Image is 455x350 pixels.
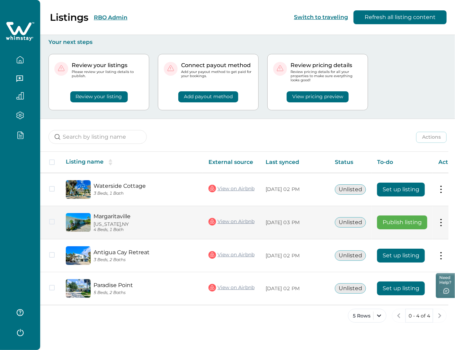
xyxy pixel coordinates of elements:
[405,309,433,323] button: 0 - 4 of 4
[329,152,372,173] th: Status
[208,184,255,193] a: View on Airbnb
[392,309,406,323] button: previous page
[48,39,447,46] p: Your next steps
[287,91,349,102] button: View pricing preview
[93,191,197,196] p: 3 Beds, 1 Bath
[93,221,197,227] p: [US_STATE], NY
[60,152,203,173] th: Listing name
[208,250,255,259] a: View on Airbnb
[93,257,197,262] p: 3 Beds, 2 Baths
[354,10,447,24] button: Refresh all listing content
[377,282,425,295] button: Set up listing
[94,14,127,21] button: RBO Admin
[93,249,197,256] a: Antigua Cay Retreat
[266,252,324,259] p: [DATE] 02 PM
[66,180,91,199] img: propertyImage_Waterside Cottage
[66,213,91,232] img: propertyImage_Margaritaville
[377,215,427,229] button: Publish listing
[70,91,128,102] button: Review your listing
[266,186,324,193] p: [DATE] 02 PM
[372,152,433,173] th: To-do
[104,159,117,166] button: sorting
[208,217,255,226] a: View on Airbnb
[335,217,366,228] button: Unlisted
[181,62,253,69] p: Connect payout method
[66,279,91,298] img: propertyImage_Paradise Point
[348,309,386,323] button: 5 Rows
[208,283,255,292] a: View on Airbnb
[377,183,425,196] button: Set up listing
[416,132,447,143] button: Actions
[203,152,260,173] th: External source
[93,282,197,288] a: Paradise Point
[335,184,366,195] button: Unlisted
[50,11,88,23] p: Listings
[93,213,197,220] a: Margaritaville
[266,285,324,292] p: [DATE] 02 PM
[181,70,253,78] p: Add your payout method to get paid for your bookings.
[294,14,348,20] button: Switch to traveling
[377,249,425,262] button: Set up listing
[335,283,366,294] button: Unlisted
[335,250,366,261] button: Unlisted
[266,219,324,226] p: [DATE] 03 PM
[72,62,143,69] p: Review your listings
[291,62,362,69] p: Review pricing details
[433,309,447,323] button: next page
[93,227,197,232] p: 4 Beds, 1 Bath
[260,152,329,173] th: Last synced
[409,313,430,320] p: 0 - 4 of 4
[291,70,362,83] p: Review pricing details for all your properties to make sure everything looks good!
[178,91,238,102] button: Add payout method
[72,70,143,78] p: Please review your listing details to publish.
[93,183,197,189] a: Waterside Cottage
[48,130,147,144] input: Search by listing name
[93,290,197,295] p: 5 Beds, 2 Baths
[66,246,91,265] img: propertyImage_Antigua Cay Retreat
